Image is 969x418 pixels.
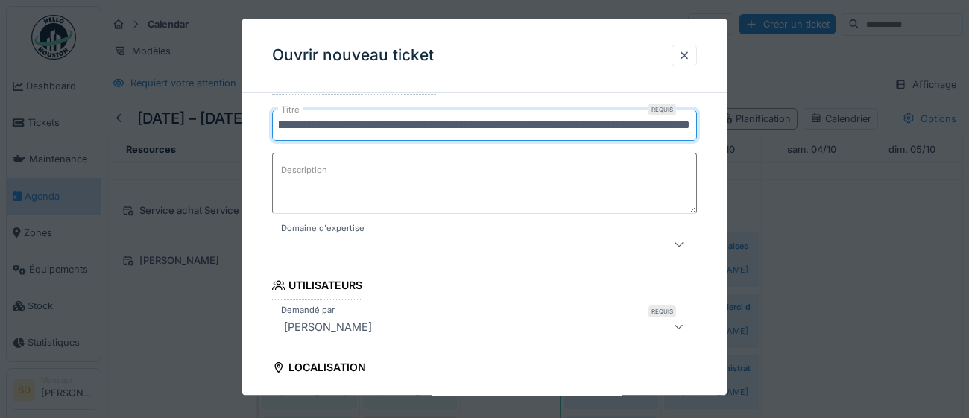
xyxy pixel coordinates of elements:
[278,305,338,317] label: Demandé par
[278,104,303,116] label: Titre
[278,222,367,235] label: Domaine d'expertise
[272,357,366,382] div: Localisation
[648,104,676,115] div: Requis
[278,161,330,180] label: Description
[272,274,362,300] div: Utilisateurs
[272,69,436,95] div: Informations générales
[272,46,434,65] h3: Ouvrir nouveau ticket
[648,306,676,318] div: Requis
[278,318,378,336] div: [PERSON_NAME]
